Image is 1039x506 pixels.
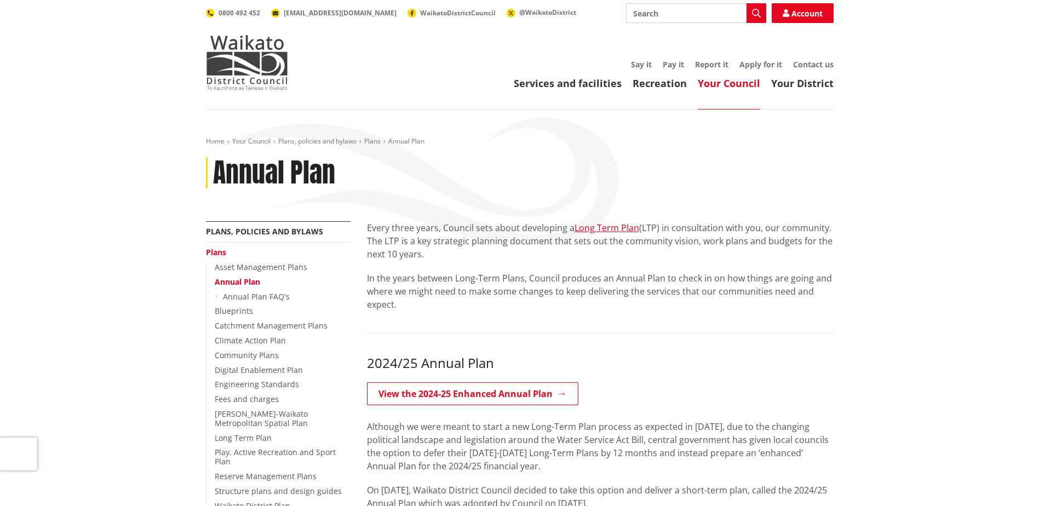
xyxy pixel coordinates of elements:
a: Annual Plan FAQ's [223,291,290,302]
a: Apply for it [739,59,782,70]
a: Pay it [663,59,684,70]
a: Services and facilities [514,77,622,90]
a: Structure plans and design guides [215,486,342,496]
a: Plans, policies and bylaws [278,136,357,146]
a: Fees and charges [215,394,279,404]
a: Annual Plan [215,277,260,287]
a: 0800 492 452 [206,8,260,18]
a: Your District [771,77,834,90]
a: Recreation [633,77,687,90]
span: @WaikatoDistrict [519,8,576,17]
a: Report it [695,59,728,70]
a: Contact us [793,59,834,70]
a: Digital Enablement Plan [215,365,303,375]
a: Plans [206,247,226,257]
a: Say it [631,59,652,70]
a: Engineering Standards [215,379,299,389]
p: Every three years, Council sets about developing a (LTP) in consultation with you, our community.... [367,221,834,261]
span: 0800 492 452 [219,8,260,18]
a: WaikatoDistrictCouncil [407,8,496,18]
a: View the 2024-25 Enhanced Annual Plan [367,382,578,405]
input: Search input [626,3,766,23]
p: In the years between Long-Term Plans, Council produces an Annual Plan to check in on how things a... [367,272,834,311]
a: Long Term Plan [575,222,639,234]
a: Play, Active Recreation and Sport Plan [215,447,336,467]
a: Reserve Management Plans [215,471,317,481]
a: Climate Action Plan [215,335,286,346]
a: @WaikatoDistrict [507,8,576,17]
h3: 2024/25 Annual Plan [367,355,834,371]
p: Although we were meant to start a new Long-Term Plan process as expected in [DATE], due to the ch... [367,407,834,473]
a: Account [772,3,834,23]
a: Community Plans [215,350,279,360]
a: Asset Management Plans [215,262,307,272]
a: [EMAIL_ADDRESS][DOMAIN_NAME] [271,8,397,18]
a: Your Council [698,77,760,90]
span: [EMAIL_ADDRESS][DOMAIN_NAME] [284,8,397,18]
a: Plans [364,136,381,146]
span: WaikatoDistrictCouncil [420,8,496,18]
nav: breadcrumb [206,137,834,146]
a: Long Term Plan [215,433,272,443]
a: Blueprints [215,306,253,316]
a: Plans, policies and bylaws [206,226,323,237]
img: Waikato District Council - Te Kaunihera aa Takiwaa o Waikato [206,35,288,90]
a: Your Council [232,136,271,146]
a: [PERSON_NAME]-Waikato Metropolitan Spatial Plan [215,409,308,428]
a: Catchment Management Plans [215,320,328,331]
a: Home [206,136,225,146]
h1: Annual Plan [213,157,335,189]
span: Annual Plan [388,136,424,146]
